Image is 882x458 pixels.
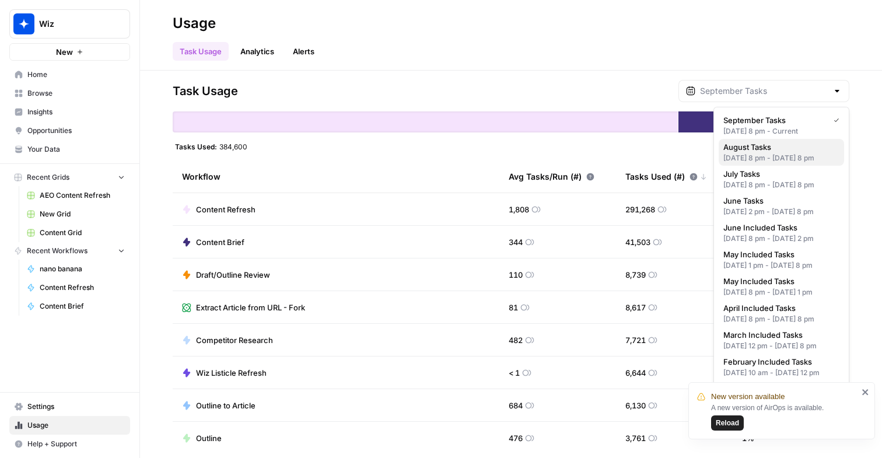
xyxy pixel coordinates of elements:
span: Home [27,69,125,80]
a: Usage [9,416,130,435]
span: 7,721 [625,334,646,346]
span: 291,268 [625,204,655,215]
button: Recent Grids [9,169,130,186]
a: Extract Article from URL - Fork [182,302,305,313]
span: February Included Tasks [723,356,835,368]
span: 482 [509,334,523,346]
span: New [56,46,73,58]
span: Outline [196,432,222,444]
span: 476 [509,432,523,444]
span: June Tasks [723,195,835,207]
span: Content Refresh [196,204,256,215]
a: Draft/Outline Review [182,269,270,281]
span: August Tasks [723,141,835,153]
span: Opportunities [27,125,125,136]
button: Workspace: Wiz [9,9,130,39]
span: Content Grid [40,228,125,238]
span: 81 [509,302,518,313]
a: Wiz Listicle Refresh [182,367,267,379]
div: Avg Tasks/Run (#) [509,160,594,193]
span: Outline to Article [196,400,256,411]
span: Tasks Used: [175,142,217,151]
button: Reload [711,415,744,431]
a: Opportunities [9,121,130,140]
span: 344 [509,236,523,248]
a: Competitor Research [182,334,273,346]
span: Insights [27,107,125,117]
div: Workflow [182,160,490,193]
span: June Included Tasks [723,222,835,233]
a: Content Brief [22,297,130,316]
button: Recent Workflows [9,242,130,260]
a: AEO Content Refresh [22,186,130,205]
a: New Grid [22,205,130,223]
a: Settings [9,397,130,416]
div: [DATE] 10 am - [DATE] 12 pm [723,368,839,378]
div: [DATE] 8 pm - [DATE] 1 pm [723,287,839,298]
span: Draft/Outline Review [196,269,270,281]
button: close [862,387,870,397]
div: [DATE] 8 pm - Current [723,126,839,137]
a: Content Refresh [22,278,130,297]
div: [DATE] 2 pm - [DATE] 8 pm [723,207,839,217]
span: May Included Tasks [723,249,835,260]
a: nano banana [22,260,130,278]
span: Usage [27,420,125,431]
span: AEO Content Refresh [40,190,125,201]
button: New [9,43,130,61]
div: [DATE] 12 pm - [DATE] 8 pm [723,341,839,351]
div: [DATE] 8 pm - [DATE] 8 pm [723,153,839,163]
div: Usage [173,14,216,33]
input: September Tasks [700,85,828,97]
img: Wiz Logo [13,13,34,34]
span: 110 [509,269,523,281]
span: Help + Support [27,439,125,449]
div: A new version of AirOps is available. [711,403,858,431]
a: Outline [182,432,222,444]
a: Content Brief [182,236,244,248]
span: Recent Workflows [27,246,87,256]
a: Content Refresh [182,204,256,215]
span: 8,617 [625,302,646,313]
div: Tasks Used (#) [625,160,707,193]
a: Analytics [233,42,281,61]
a: Browse [9,84,130,103]
a: Task Usage [173,42,229,61]
span: Task Usage [173,83,238,99]
a: Home [9,65,130,84]
span: New version available [711,391,785,403]
span: Content Brief [196,236,244,248]
span: July Tasks [723,168,835,180]
span: 6,644 [625,367,646,379]
a: Alerts [286,42,321,61]
span: 3,761 [625,432,646,444]
span: Content Brief [40,301,125,312]
span: 1,808 [509,204,529,215]
span: 8,739 [625,269,646,281]
span: Your Data [27,144,125,155]
span: Settings [27,401,125,412]
span: April Included Tasks [723,302,835,314]
div: [DATE] 8 pm - [DATE] 8 pm [723,180,839,190]
span: March Included Tasks [723,329,835,341]
span: September Tasks [723,114,824,126]
a: Content Grid [22,223,130,242]
span: Content Refresh [40,282,125,293]
div: [DATE] 1 pm - [DATE] 8 pm [723,260,839,271]
span: Extract Article from URL - Fork [196,302,305,313]
span: May Included Tasks [723,275,835,287]
span: < 1 [509,367,520,379]
a: Insights [9,103,130,121]
span: Wiz [39,18,110,30]
span: Competitor Research [196,334,273,346]
a: Your Data [9,140,130,159]
span: Wiz Listicle Refresh [196,367,267,379]
div: [DATE] 8 pm - [DATE] 2 pm [723,233,839,244]
button: Help + Support [9,435,130,453]
span: 41,503 [625,236,650,248]
span: Recent Grids [27,172,69,183]
span: Browse [27,88,125,99]
span: New Grid [40,209,125,219]
a: Outline to Article [182,400,256,411]
span: 6,130 [625,400,646,411]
